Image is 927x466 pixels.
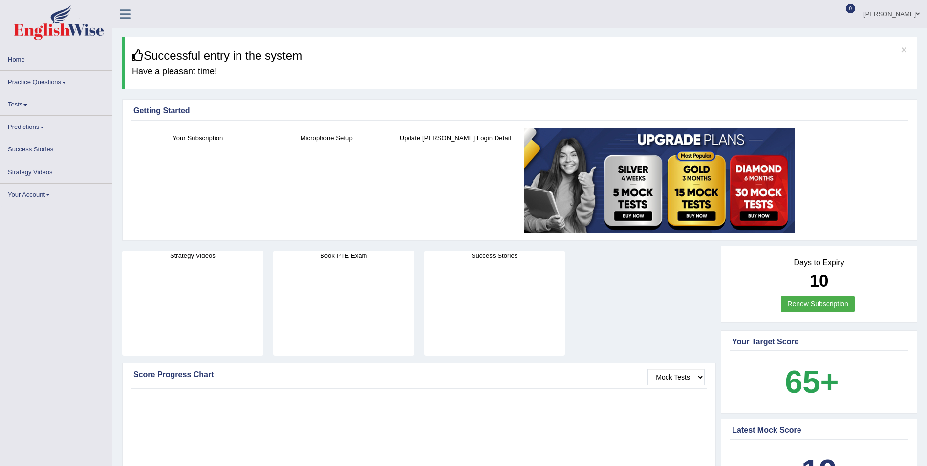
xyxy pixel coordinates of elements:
button: × [901,44,907,55]
h4: Success Stories [424,251,565,261]
div: Latest Mock Score [732,424,906,436]
h4: Book PTE Exam [273,251,414,261]
img: small5.jpg [524,128,795,233]
h3: Successful entry in the system [132,49,909,62]
a: Home [0,48,112,67]
a: Predictions [0,116,112,135]
a: Renew Subscription [781,296,855,312]
a: Strategy Videos [0,161,112,180]
h4: Your Subscription [138,133,257,143]
h4: Days to Expiry [732,258,906,267]
b: 65+ [785,364,839,400]
a: Your Account [0,184,112,203]
div: Score Progress Chart [133,369,705,381]
b: 10 [810,271,829,290]
h4: Strategy Videos [122,251,263,261]
div: Your Target Score [732,336,906,348]
h4: Microphone Setup [267,133,386,143]
span: 0 [846,4,856,13]
div: Getting Started [133,105,906,117]
a: Success Stories [0,138,112,157]
h4: Update [PERSON_NAME] Login Detail [396,133,515,143]
a: Practice Questions [0,71,112,90]
a: Tests [0,93,112,112]
h4: Have a pleasant time! [132,67,909,77]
